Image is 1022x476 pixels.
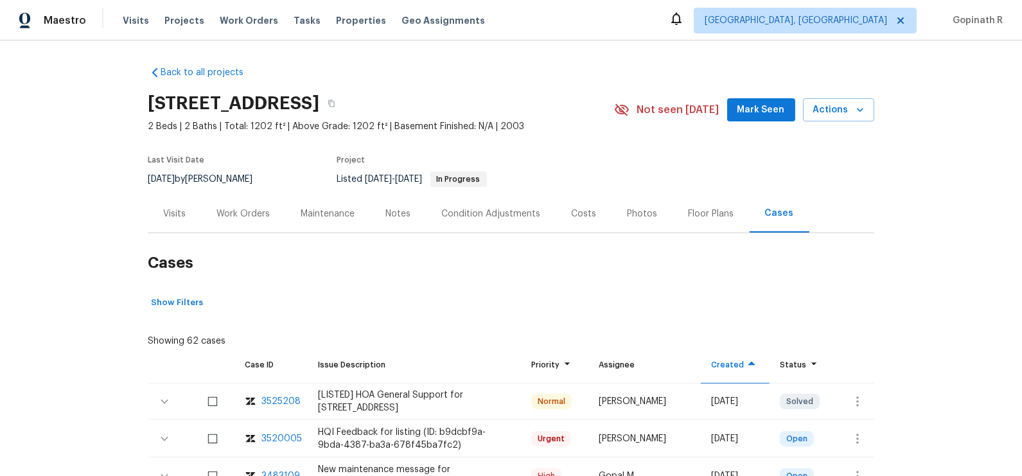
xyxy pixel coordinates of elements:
span: - [366,175,423,184]
div: Created [711,358,759,371]
div: Status [780,358,822,371]
a: Back to all projects [148,66,272,79]
span: Work Orders [220,14,278,27]
span: Visits [123,14,149,27]
div: Floor Plans [689,207,734,220]
button: Actions [803,98,874,122]
div: Photos [628,207,658,220]
div: 3520005 [262,432,303,445]
div: Costs [572,207,597,220]
div: Work Orders [217,207,270,220]
span: [DATE] [396,175,423,184]
h2: [STREET_ADDRESS] [148,97,320,110]
span: Maestro [44,14,86,27]
img: zendesk-icon [245,432,256,445]
span: In Progress [432,175,486,183]
div: [PERSON_NAME] [599,432,691,445]
div: [DATE] [711,395,759,408]
div: [LISTED] HOA General Support for [STREET_ADDRESS] [318,389,511,414]
span: Normal [533,395,570,408]
span: Open [781,432,813,445]
div: Showing 62 cases [148,330,226,348]
div: Visits [164,207,186,220]
a: zendesk-icon3525208 [245,395,298,408]
span: 2 Beds | 2 Baths | Total: 1202 ft² | Above Grade: 1202 ft² | Basement Finished: N/A | 2003 [148,120,614,133]
span: Projects [164,14,204,27]
span: Urgent [533,432,570,445]
div: Maintenance [301,207,355,220]
span: [GEOGRAPHIC_DATA], [GEOGRAPHIC_DATA] [705,14,887,27]
span: Listed [337,175,487,184]
img: zendesk-icon [245,395,256,408]
span: Gopinath R [947,14,1003,27]
span: Last Visit Date [148,156,205,164]
div: Notes [386,207,411,220]
span: Properties [336,14,386,27]
button: Mark Seen [727,98,795,122]
span: Not seen [DATE] [637,103,719,116]
span: Show Filters [152,295,204,310]
div: Priority [531,358,578,371]
div: 3525208 [262,395,301,408]
div: Condition Adjustments [442,207,541,220]
h2: Cases [148,233,874,293]
div: Case ID [245,358,298,371]
div: HQI Feedback for listing (ID: b9dcbf9a-9bda-4387-ba3a-678f45ba7fc2) [318,426,511,452]
div: by [PERSON_NAME] [148,172,269,187]
div: [DATE] [711,432,759,445]
button: Show Filters [148,293,207,313]
div: Cases [765,207,794,220]
span: Tasks [294,16,321,25]
div: [PERSON_NAME] [599,395,691,408]
a: zendesk-icon3520005 [245,432,298,445]
span: Solved [781,395,818,408]
span: Mark Seen [737,102,785,118]
button: Copy Address [320,92,343,115]
span: Actions [813,102,864,118]
span: Project [337,156,366,164]
span: [DATE] [148,175,175,184]
span: [DATE] [366,175,392,184]
div: Issue Description [318,358,511,371]
div: Assignee [599,358,691,371]
span: Geo Assignments [401,14,485,27]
